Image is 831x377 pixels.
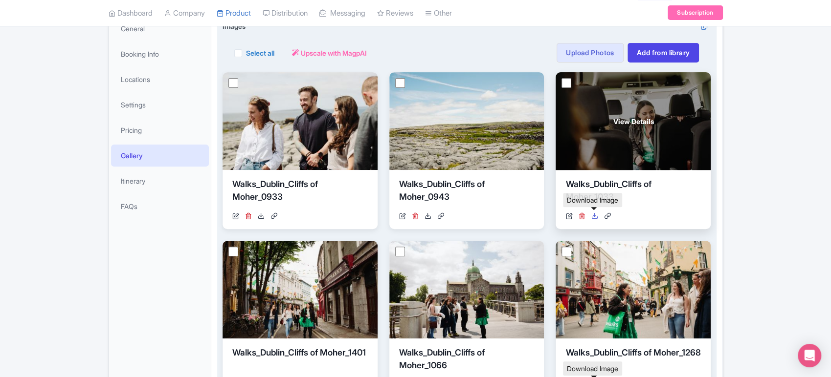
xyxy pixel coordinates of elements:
a: Gallery [111,145,209,167]
a: Add from library [628,43,699,63]
div: Walks_Dublin_Cliffs of Moher_1401 [232,346,368,376]
div: Walks_Dublin_Cliffs of Moher_1066 [399,346,535,376]
span: View Details [613,116,653,126]
div: Walks_Dublin_Cliffs of Moher_1268 [565,346,701,376]
div: Download Image [563,193,622,207]
a: Booking Info [111,43,209,65]
a: Upload Photos [557,43,623,63]
a: FAQs [111,195,209,217]
a: View Details [556,72,711,170]
a: Settings [111,94,209,116]
a: Itinerary [111,170,209,192]
a: Pricing [111,119,209,141]
div: Open Intercom Messenger [798,344,821,367]
div: Walks_Dublin_Cliffs of Moher_1033 [565,178,701,207]
a: Upscale with MagpAI [292,48,367,58]
div: Download Image [563,361,622,376]
div: Walks_Dublin_Cliffs of Moher_0943 [399,178,535,207]
a: Locations [111,68,209,90]
span: Upscale with MagpAI [301,48,367,58]
label: Select all [246,48,274,58]
div: Walks_Dublin_Cliffs of Moher_0933 [232,178,368,207]
a: General [111,18,209,40]
a: Subscription [668,6,722,21]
